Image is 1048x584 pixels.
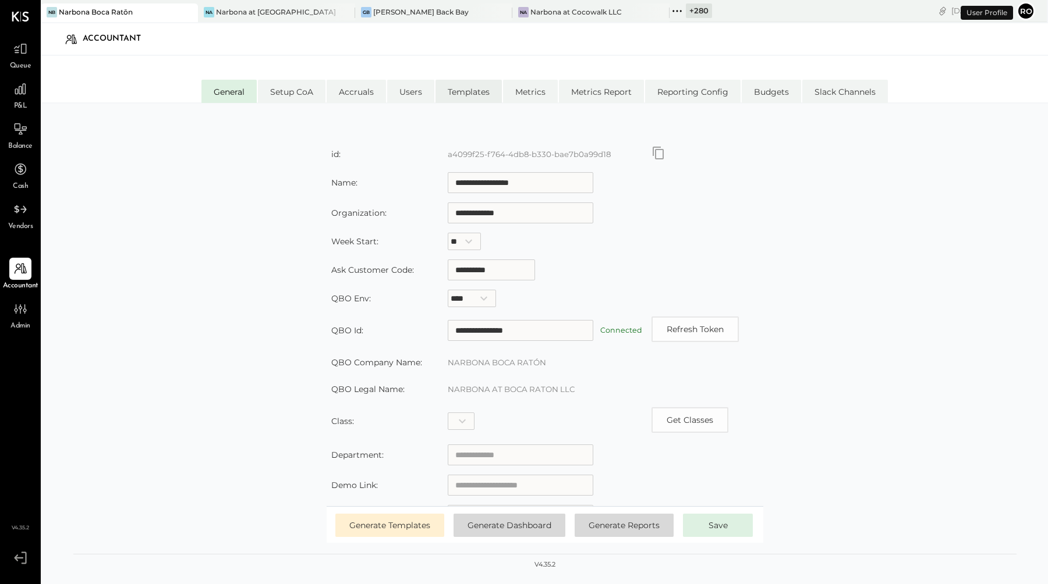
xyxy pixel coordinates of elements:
[331,208,387,218] label: Organization:
[709,520,728,530] span: Save
[331,480,378,490] label: Demo Link:
[331,357,422,368] label: QBO Company Name:
[331,236,378,247] label: Week Start:
[331,416,354,426] label: Class:
[331,450,384,460] label: Department:
[575,514,674,537] button: Generate Reports
[331,265,414,275] label: Ask Customer Code:
[331,325,363,336] label: QBO Id:
[361,7,371,17] div: GB
[331,177,357,188] label: Name:
[1,158,40,192] a: Cash
[937,5,948,17] div: copy link
[1017,2,1035,20] button: Ro
[216,7,338,17] div: Narbona at [GEOGRAPHIC_DATA] LLC
[1,78,40,112] a: P&L
[327,80,386,103] li: Accruals
[652,146,665,160] button: Copy id
[8,222,33,232] span: Vendors
[204,7,214,17] div: Na
[13,181,28,192] span: Cash
[468,520,551,530] span: Generate Dashboard
[1,38,40,72] a: Queue
[331,293,371,304] label: QBO Env:
[436,80,502,103] li: Templates
[331,384,405,394] label: QBO Legal Name:
[961,6,1013,20] div: User Profile
[448,384,575,394] label: NARBONA AT BOCA RATON LLC
[83,30,153,48] div: Accountant
[1,298,40,332] a: Admin
[742,80,801,103] li: Budgets
[47,7,57,17] div: NB
[802,80,888,103] li: Slack Channels
[1,258,40,291] a: Accountant
[686,3,712,18] div: + 280
[387,80,434,103] li: Users
[559,80,644,103] li: Metrics Report
[349,520,430,530] span: Generate Templates
[3,281,38,291] span: Accountant
[589,520,660,530] span: Generate Reports
[600,326,642,334] label: Connected
[454,514,565,537] button: Generate Dashboard
[1,198,40,232] a: Vendors
[335,514,444,537] button: Generate Templates
[448,358,546,367] label: NARBONA BOCA RATÓN
[518,7,529,17] div: Na
[373,7,469,17] div: [PERSON_NAME] Back Bay
[10,61,31,72] span: Queue
[652,316,739,342] button: Refresh Token
[951,5,1014,16] div: [DATE]
[645,80,741,103] li: Reporting Config
[1,118,40,152] a: Balance
[258,80,325,103] li: Setup CoA
[534,560,555,569] div: v 4.35.2
[448,149,611,159] label: a4099f25-f764-4db8-b330-bae7b0a99d18
[331,149,341,159] label: id:
[503,80,558,103] li: Metrics
[530,7,622,17] div: Narbona at Cocowalk LLC
[683,514,753,537] button: Save
[59,7,133,17] div: Narbona Boca Ratōn
[8,141,33,152] span: Balance
[14,101,27,112] span: P&L
[652,407,728,433] button: Copy id
[201,80,257,103] li: General
[10,321,30,332] span: Admin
